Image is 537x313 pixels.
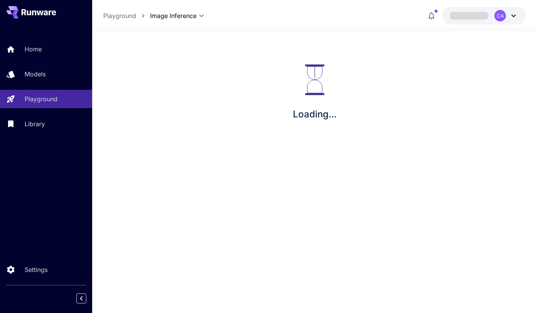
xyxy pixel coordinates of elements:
span: Image Inference [150,11,197,20]
p: Home [25,44,42,54]
nav: breadcrumb [103,11,150,20]
a: Playground [103,11,136,20]
p: Library [25,119,45,128]
p: Settings [25,265,48,274]
div: Collapse sidebar [82,292,92,305]
div: CA [494,10,506,21]
button: CA [442,7,526,25]
button: Collapse sidebar [76,293,86,303]
p: Playground [25,94,58,104]
p: Models [25,69,46,79]
p: Loading... [293,107,337,121]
